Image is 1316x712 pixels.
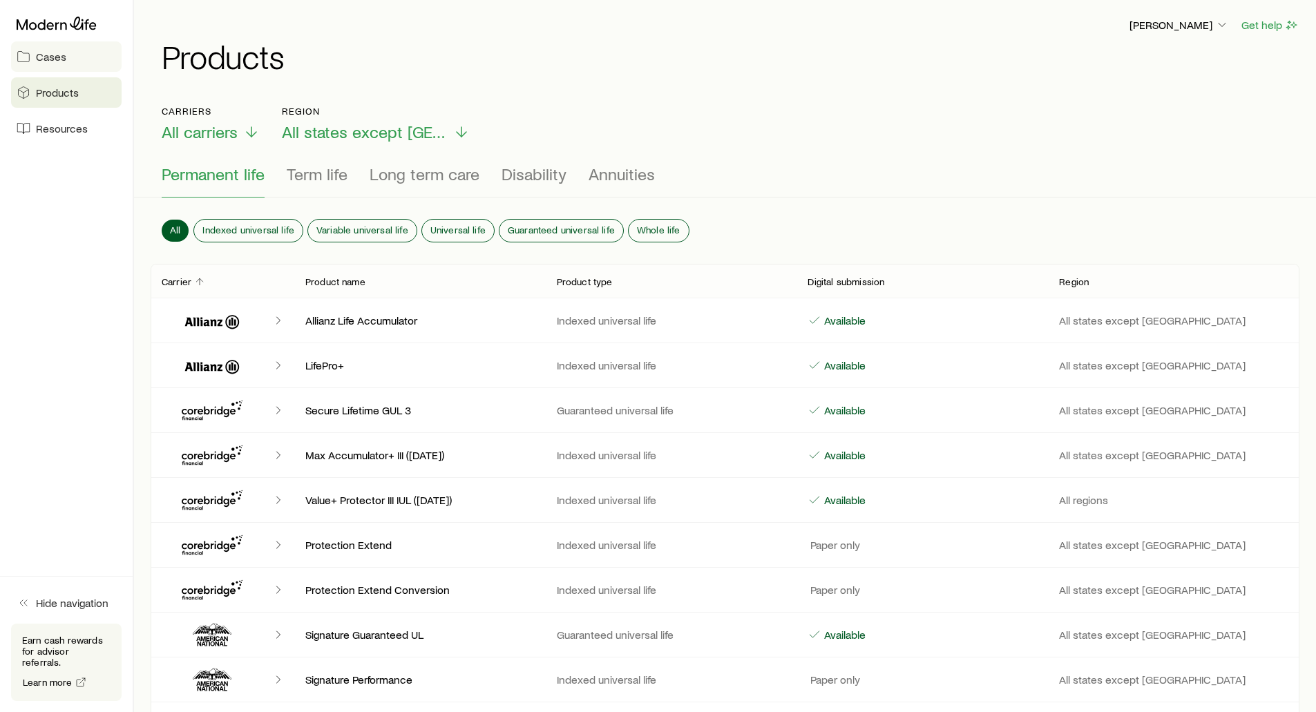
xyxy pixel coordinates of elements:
[508,224,615,235] span: Guaranteed universal life
[308,220,417,242] button: Variable universal life
[305,448,535,462] p: Max Accumulator+ III ([DATE])
[11,41,122,72] a: Cases
[11,624,122,701] div: Earn cash rewards for advisor referrals.Learn more
[1059,358,1288,372] p: All states except [GEOGRAPHIC_DATA]
[821,403,866,417] p: Available
[36,122,88,135] span: Resources
[557,493,786,507] p: Indexed universal life
[162,122,238,142] span: All carriers
[316,224,408,235] span: Variable universal life
[162,164,1288,198] div: Product types
[11,113,122,144] a: Resources
[629,220,689,242] button: Whole life
[1059,493,1288,507] p: All regions
[282,106,470,117] p: Region
[821,628,866,642] p: Available
[1059,403,1288,417] p: All states except [GEOGRAPHIC_DATA]
[557,673,786,686] p: Indexed universal life
[1059,538,1288,552] p: All states except [GEOGRAPHIC_DATA]
[36,596,108,610] span: Hide navigation
[502,164,566,184] span: Disability
[282,122,448,142] span: All states except [GEOGRAPHIC_DATA]
[36,50,66,64] span: Cases
[305,673,535,686] p: Signature Performance
[589,164,655,184] span: Annuities
[557,628,786,642] p: Guaranteed universal life
[821,314,866,327] p: Available
[287,164,347,184] span: Term life
[162,39,1299,73] h1: Products
[1059,628,1288,642] p: All states except [GEOGRAPHIC_DATA]
[1241,17,1299,33] button: Get help
[808,583,860,597] p: Paper only
[637,224,680,235] span: Whole life
[1059,314,1288,327] p: All states except [GEOGRAPHIC_DATA]
[1129,17,1230,34] button: [PERSON_NAME]
[557,358,786,372] p: Indexed universal life
[808,673,860,686] p: Paper only
[821,358,866,372] p: Available
[1059,673,1288,686] p: All states except [GEOGRAPHIC_DATA]
[305,358,535,372] p: LifePro+
[808,538,860,552] p: Paper only
[23,677,73,687] span: Learn more
[305,276,365,287] p: Product name
[557,276,613,287] p: Product type
[305,314,535,327] p: Allianz Life Accumulator
[36,86,79,99] span: Products
[557,448,786,462] p: Indexed universal life
[557,583,786,597] p: Indexed universal life
[557,314,786,327] p: Indexed universal life
[162,106,260,142] button: CarriersAll carriers
[1059,583,1288,597] p: All states except [GEOGRAPHIC_DATA]
[282,106,470,142] button: RegionAll states except [GEOGRAPHIC_DATA]
[305,493,535,507] p: Value+ Protector III IUL ([DATE])
[821,493,866,507] p: Available
[11,588,122,618] button: Hide navigation
[11,77,122,108] a: Products
[194,220,303,242] button: Indexed universal life
[305,538,535,552] p: Protection Extend
[305,583,535,597] p: Protection Extend Conversion
[557,403,786,417] p: Guaranteed universal life
[1059,276,1089,287] p: Region
[1129,18,1229,32] p: [PERSON_NAME]
[821,448,866,462] p: Available
[305,628,535,642] p: Signature Guaranteed UL
[202,224,294,235] span: Indexed universal life
[808,276,884,287] p: Digital submission
[162,164,265,184] span: Permanent life
[305,403,535,417] p: Secure Lifetime GUL 3
[499,220,623,242] button: Guaranteed universal life
[162,220,189,242] button: All
[370,164,479,184] span: Long term care
[422,220,494,242] button: Universal life
[1059,448,1288,462] p: All states except [GEOGRAPHIC_DATA]
[162,106,260,117] p: Carriers
[162,276,191,287] p: Carrier
[22,635,111,668] p: Earn cash rewards for advisor referrals.
[557,538,786,552] p: Indexed universal life
[430,224,486,235] span: Universal life
[170,224,180,235] span: All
